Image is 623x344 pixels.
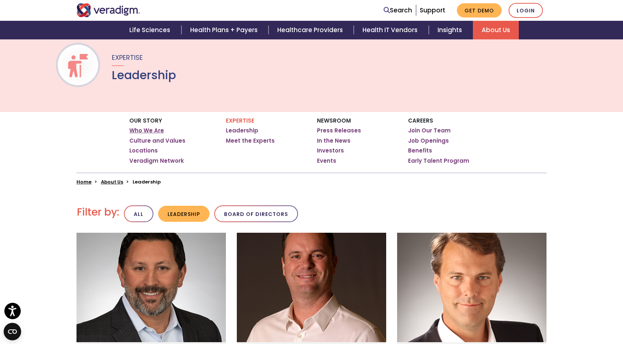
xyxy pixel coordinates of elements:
[129,127,164,134] a: Who We Are
[112,68,176,82] h1: Leadership
[226,127,258,134] a: Leadership
[408,147,432,154] a: Benefits
[408,127,451,134] a: Join Our Team
[317,127,361,134] a: Press Releases
[408,137,449,144] a: Job Openings
[509,3,543,18] a: Login
[112,53,143,62] span: Expertise
[317,157,336,165] a: Events
[158,206,209,222] button: Leadership
[129,137,185,144] a: Culture and Values
[129,147,158,154] a: Locations
[121,21,181,39] a: Life Sciences
[77,178,91,185] a: Home
[473,21,519,39] a: About Us
[181,21,269,39] a: Health Plans + Payers
[77,206,119,219] h2: Filter by:
[483,291,614,335] iframe: Drift Chat Widget
[101,178,123,185] a: About Us
[214,205,298,223] button: Board of Directors
[124,205,153,223] button: All
[129,157,184,165] a: Veradigm Network
[354,21,428,39] a: Health IT Vendors
[429,21,473,39] a: Insights
[317,147,344,154] a: Investors
[317,137,350,144] a: In the News
[77,3,140,17] img: Veradigm logo
[226,137,275,144] a: Meet the Experts
[269,21,354,39] a: Healthcare Providers
[408,157,469,165] a: Early Talent Program
[384,5,412,15] a: Search
[4,323,21,340] button: Open CMP widget
[457,3,502,18] a: Get Demo
[420,6,445,15] a: Support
